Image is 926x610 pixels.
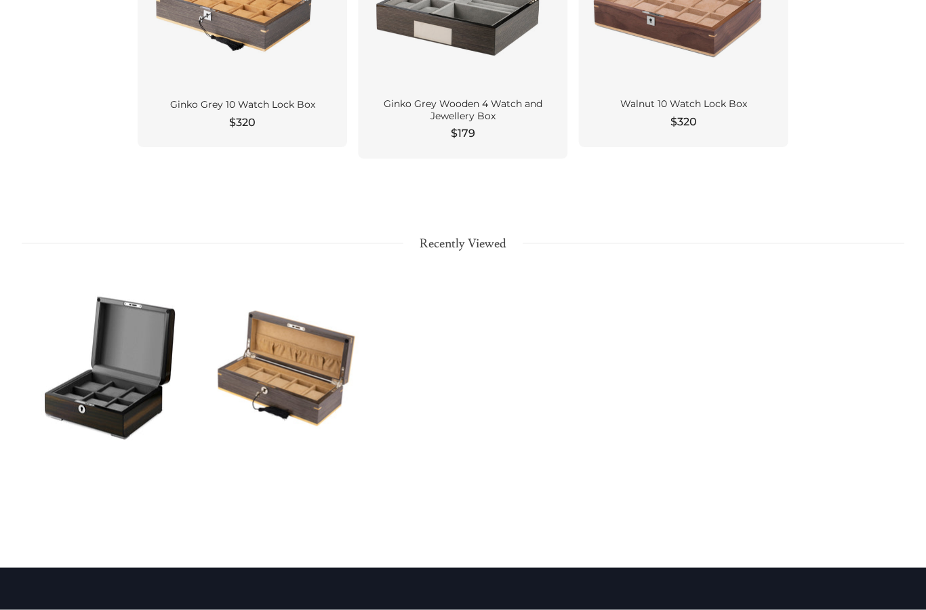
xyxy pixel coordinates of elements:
a: Ginko Grey 5 Watch Lock Box [198,270,374,468]
span: $179 [451,126,475,142]
span: $320 [670,115,697,131]
a: Ebony Gloss 6 Watch Lock Box [22,270,198,468]
div: Walnut 10 Watch Lock Box [595,99,772,111]
span: $320 [229,115,256,131]
span: Recently Viewed [403,235,523,253]
div: Ginko Grey Wooden 4 Watch and Jewellery Box [374,99,551,123]
div: Ginko Grey 10 Watch Lock Box [154,99,331,111]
